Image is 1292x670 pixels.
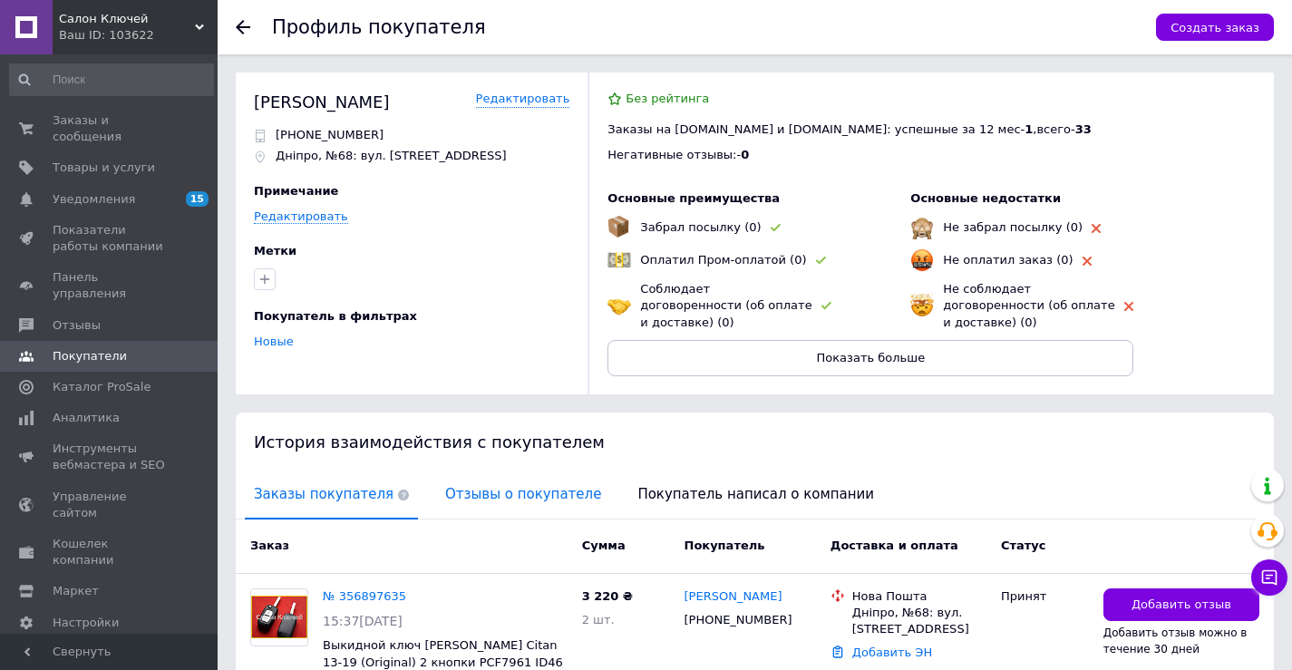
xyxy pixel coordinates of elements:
[236,20,250,34] div: Вернуться назад
[254,209,348,224] a: Редактировать
[771,224,781,232] img: rating-tag-type
[186,191,209,207] span: 15
[910,248,934,272] img: emoji
[1092,224,1101,233] img: rating-tag-type
[1083,257,1092,266] img: rating-tag-type
[1171,21,1259,34] span: Создать заказ
[53,222,168,255] span: Показатели работы компании
[1132,597,1231,614] span: Добавить отзыв
[852,605,986,637] div: Дніпро, №68: вул. [STREET_ADDRESS]
[607,148,741,161] span: Негативные отзывы: -
[254,308,565,325] div: Покупатель в фильтрах
[852,588,986,605] div: Нова Пошта
[821,302,831,310] img: rating-tag-type
[254,335,294,348] a: Новые
[1103,588,1259,622] button: Добавить отзыв
[943,253,1073,267] span: Не оплатил заказ (0)
[817,351,926,364] span: Показать больше
[943,282,1114,328] span: Не соблюдает договоренности (об оплате и доставке) (0)
[476,91,570,108] a: Редактировать
[250,539,289,552] span: Заказ
[53,379,151,395] span: Каталог ProSale
[607,216,629,238] img: emoji
[582,539,626,552] span: Сумма
[251,596,307,638] img: Фото товару
[640,282,811,328] span: Соблюдает договоренности (об оплате и доставке) (0)
[831,539,958,552] span: Доставка и оплата
[1001,588,1089,605] div: Принят
[59,27,218,44] div: Ваш ID: 103622
[53,191,135,208] span: Уведомления
[628,471,883,518] span: Покупатель написал о компании
[910,216,934,239] img: emoji
[53,489,168,521] span: Управление сайтом
[276,148,507,164] p: Дніпро, №68: вул. [STREET_ADDRESS]
[254,184,338,198] span: Примечание
[685,588,782,606] a: [PERSON_NAME]
[323,589,406,603] a: № 356897635
[852,646,932,659] a: Добавить ЭН
[910,191,1061,205] span: Основные недостатки
[276,127,384,143] p: [PHONE_NUMBER]
[816,257,826,265] img: rating-tag-type
[943,220,1083,234] span: Не забрал посылку (0)
[607,340,1133,376] button: Показать больше
[640,253,806,267] span: Оплатил Пром-оплатой (0)
[1075,122,1092,136] span: 33
[53,441,168,473] span: Инструменты вебмастера и SEO
[53,269,168,302] span: Панель управления
[741,148,749,161] span: 0
[607,294,631,317] img: emoji
[254,244,296,257] span: Метки
[685,539,765,552] span: Покупатель
[53,583,99,599] span: Маркет
[53,317,101,334] span: Отзывы
[53,536,168,568] span: Кошелек компании
[53,112,168,145] span: Заказы и сообщения
[607,191,780,205] span: Основные преимущества
[53,410,120,426] span: Аналитика
[245,471,418,518] span: Заказы покупателя
[640,220,761,234] span: Забрал посылку (0)
[323,614,403,628] span: 15:37[DATE]
[910,294,934,317] img: emoji
[582,589,633,603] span: 3 220 ₴
[250,588,308,646] a: Фото товару
[53,615,119,631] span: Настройки
[53,348,127,364] span: Покупатели
[1103,626,1248,655] span: Добавить отзыв можно в течение 30 дней
[681,608,796,632] div: [PHONE_NUMBER]
[607,122,1092,136] span: Заказы на [DOMAIN_NAME] и [DOMAIN_NAME]: успешные за 12 мес - , всего -
[1156,14,1274,41] button: Создать заказ
[607,248,631,272] img: emoji
[626,92,709,105] span: Без рейтинга
[1124,302,1133,311] img: rating-tag-type
[582,613,615,626] span: 2 шт.
[436,471,610,518] span: Отзывы о покупателе
[53,160,155,176] span: Товары и услуги
[59,11,195,27] span: Салон Ключей
[9,63,214,96] input: Поиск
[1251,559,1287,596] button: Чат с покупателем
[254,91,390,113] div: [PERSON_NAME]
[272,16,486,38] h1: Профиль покупателя
[1001,539,1046,552] span: Статус
[254,432,605,452] span: История взаимодействия с покупателем
[1025,122,1033,136] span: 1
